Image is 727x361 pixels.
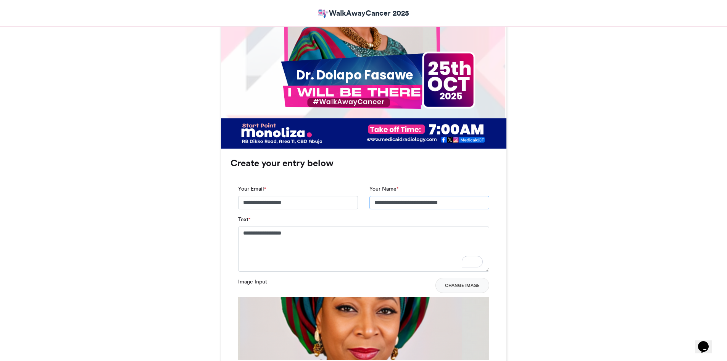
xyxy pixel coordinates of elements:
[238,278,267,286] label: Image Input
[695,330,719,353] iframe: chat widget
[238,185,266,193] label: Your Email
[369,185,398,193] label: Your Name
[238,227,489,272] textarea: To enrich screen reader interactions, please activate Accessibility in Grammarly extension settings
[318,8,409,19] a: WalkAwayCancer 2025
[277,66,432,84] div: Dr. Dolapo Fasawe
[231,159,497,168] h3: Create your entry below
[318,9,329,19] img: Adeleye Akapo
[238,215,250,223] label: Text
[435,278,489,293] button: Change Image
